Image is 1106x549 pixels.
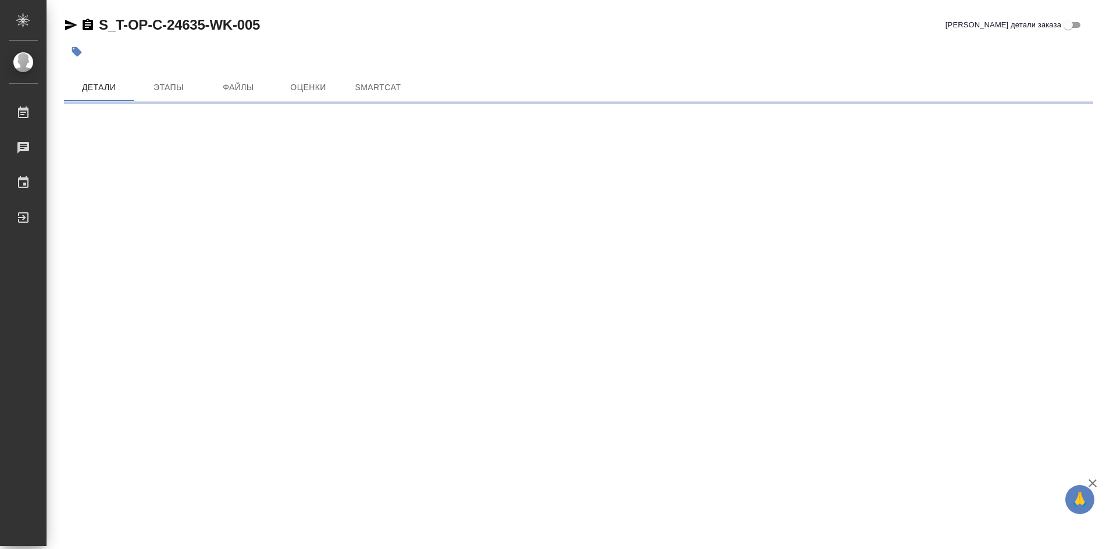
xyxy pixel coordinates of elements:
span: Оценки [280,80,336,95]
button: 🙏 [1065,485,1094,514]
button: Добавить тэг [64,39,90,65]
span: Этапы [141,80,197,95]
button: Скопировать ссылку [81,18,95,32]
button: Скопировать ссылку для ЯМессенджера [64,18,78,32]
a: S_T-OP-C-24635-WK-005 [99,17,260,33]
span: 🙏 [1070,487,1090,512]
span: Детали [71,80,127,95]
span: Файлы [211,80,266,95]
span: [PERSON_NAME] детали заказа [946,19,1061,31]
span: SmartCat [350,80,406,95]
